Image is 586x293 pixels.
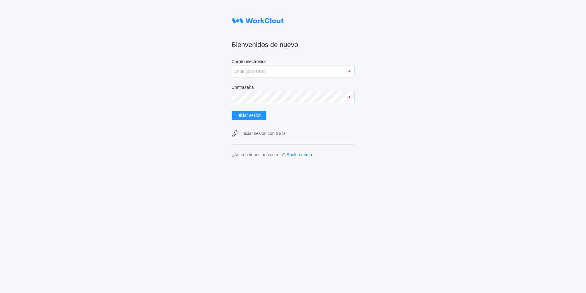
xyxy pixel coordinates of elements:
a: Iniciar sesión con SSO [232,130,355,137]
div: ¿Aún no tienes una cuenta? [232,152,285,157]
div: Iniciar sesión con SSO [241,131,285,136]
label: Correo electrónico [232,59,355,65]
label: Contraseña [232,85,355,91]
button: Iniciar sesión [232,111,267,120]
a: Book a demo [287,152,312,157]
span: Iniciar sesión [237,113,262,117]
input: Enter your email [232,65,355,77]
h2: Bienvenidos de nuevo [232,41,355,49]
